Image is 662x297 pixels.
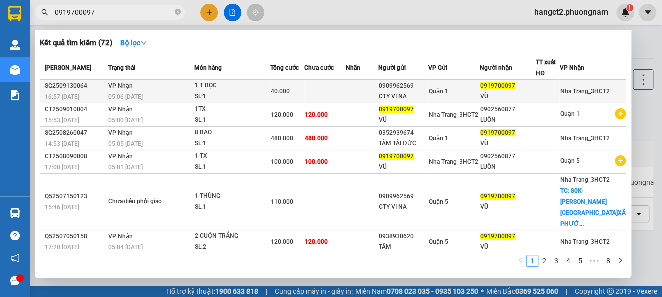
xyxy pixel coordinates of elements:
li: 5 [574,255,586,267]
span: Nha Trang_3HCT2 [560,88,609,95]
span: 0919700097 [480,82,515,89]
span: down [140,39,147,46]
div: 0352939674 [379,128,428,138]
div: Q52507050158 [45,231,105,242]
div: SL: 1 [195,115,270,126]
li: Previous Page [514,255,526,267]
span: 05:05 [DATE] [108,140,143,147]
a: 5 [575,255,586,266]
span: Món hàng [194,64,222,71]
div: VŨ [480,202,535,212]
span: plus-circle [615,108,626,119]
b: Gửi khách hàng [61,14,99,61]
span: Người gửi [378,64,406,71]
span: left [517,257,523,263]
span: notification [10,253,20,263]
b: Phương Nam Express [12,64,55,129]
span: 110.000 [271,198,293,205]
img: warehouse-icon [10,208,20,218]
span: close-circle [175,9,181,15]
li: 4 [562,255,574,267]
a: 1 [527,255,538,266]
div: 1TX [195,104,270,115]
li: (c) 2017 [84,47,137,60]
img: logo-vxr [8,6,21,21]
span: Chưa cước [304,64,334,71]
span: plus-circle [615,155,626,166]
div: 0938930620 [379,231,428,242]
div: SL: 2 [195,242,270,253]
span: message [10,276,20,285]
span: Nha Trang_3HCT2 [560,176,609,183]
span: 480.000 [305,135,327,142]
span: 16:57 [DATE] [45,93,79,100]
span: 40.000 [271,88,290,95]
img: logo.jpg [108,12,132,36]
div: 0902560877 [480,151,535,162]
div: Q52507150123 [45,191,105,202]
li: Next Page [614,255,626,267]
span: VP Nhận [108,153,133,160]
b: [DOMAIN_NAME] [84,38,137,46]
span: 0919700097 [480,233,515,240]
img: solution-icon [10,90,20,100]
li: Next 5 Pages [586,255,602,267]
span: 120.000 [305,238,327,245]
div: SL: 1 [195,91,270,102]
div: CTY VI NA [379,91,428,102]
img: warehouse-icon [10,40,20,50]
span: question-circle [10,231,20,240]
span: Quận 5 [429,238,448,245]
div: VŨ [480,91,535,102]
div: 8 BAO [195,127,270,138]
span: 17:20 [DATE] [45,244,79,251]
a: 8 [603,255,614,266]
span: Quận 1 [429,88,448,95]
span: Quận 1 [560,110,579,117]
span: 15:53 [DATE] [45,117,79,124]
button: right [614,255,626,267]
span: Trạng thái [108,64,135,71]
div: LUÔN [480,162,535,172]
img: warehouse-icon [10,65,20,75]
span: Quận 1 [429,135,448,142]
span: Nha Trang_3HCT2 [429,158,478,165]
strong: Bộ lọc [120,39,147,47]
span: right [617,257,623,263]
span: 0919700097 [379,106,414,113]
span: Người nhận [480,64,512,71]
div: SL: 1 [195,162,270,173]
li: 3 [550,255,562,267]
span: close-circle [175,8,181,17]
div: TÂM [379,242,428,252]
span: 120.000 [271,111,293,118]
span: Nhãn [346,64,360,71]
div: CT2509010004 [45,104,105,115]
span: 15:46 [DATE] [45,204,79,211]
span: TT xuất HĐ [536,59,556,77]
div: 0909962569 [379,81,428,91]
span: 100.000 [305,158,327,165]
li: 8 [602,255,614,267]
span: 17:00 [DATE] [45,164,79,171]
div: VŨ [480,242,535,252]
span: 05:06 [DATE] [108,93,143,100]
div: 2 CUỘN TRẮNG [195,231,270,242]
div: LUÔN [480,115,535,125]
span: VP Gửi [428,64,447,71]
button: Bộ lọcdown [112,35,155,51]
div: SG2508260047 [45,128,105,138]
span: ••• [586,255,602,267]
span: 0919700097 [379,153,414,160]
div: 1 TX [195,151,270,162]
input: Tìm tên, số ĐT hoặc mã đơn [55,7,173,18]
li: 2 [538,255,550,267]
span: VP Nhận [108,82,133,89]
span: search [41,9,48,16]
span: VP Nhận [108,106,133,113]
div: VŨ [379,115,428,125]
div: 1 THÙNG [195,191,270,202]
span: 14:53 [DATE] [45,140,79,147]
h3: Kết quả tìm kiếm ( 72 ) [40,38,112,48]
span: 05:04 [DATE] [108,244,143,251]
